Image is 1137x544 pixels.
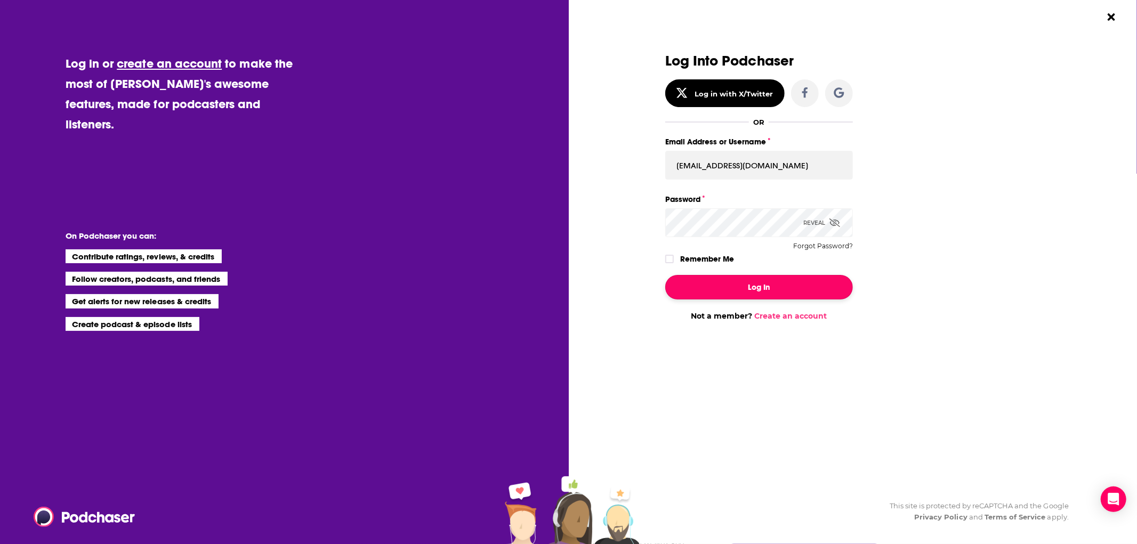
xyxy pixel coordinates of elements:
[985,513,1046,521] a: Terms of Service
[66,249,222,263] li: Contribute ratings, reviews, & credits
[117,56,222,71] a: create an account
[66,272,228,286] li: Follow creators, podcasts, and friends
[665,53,853,69] h3: Log Into Podchaser
[753,118,764,126] div: OR
[34,507,127,527] a: Podchaser - Follow, Share and Rate Podcasts
[1101,486,1126,512] div: Open Intercom Messenger
[681,252,735,266] label: Remember Me
[914,513,967,521] a: Privacy Policy
[665,79,785,107] button: Log in with X/Twitter
[1101,7,1122,27] button: Close Button
[803,208,840,237] div: Reveal
[66,317,199,331] li: Create podcast & episode lists
[665,135,853,149] label: Email Address or Username
[665,192,853,206] label: Password
[66,294,219,308] li: Get alerts for new releases & credits
[754,311,827,321] a: Create an account
[793,242,853,250] button: Forgot Password?
[34,507,136,527] img: Podchaser - Follow, Share and Rate Podcasts
[695,90,773,98] div: Log in with X/Twitter
[665,275,853,299] button: Log In
[881,500,1069,523] div: This site is protected by reCAPTCHA and the Google and apply.
[665,151,853,180] input: Email Address or Username
[66,231,279,241] li: On Podchaser you can:
[665,311,853,321] div: Not a member?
